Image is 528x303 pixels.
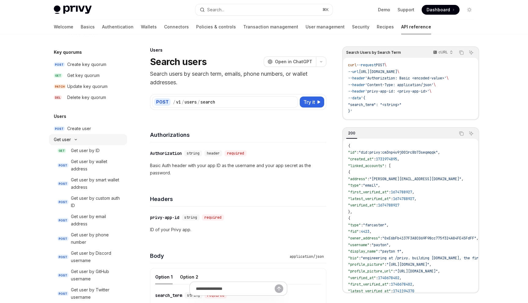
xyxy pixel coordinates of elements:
span: '{ [361,96,365,100]
span: , [414,196,416,201]
span: Try it [303,98,315,106]
span: : [389,282,391,287]
span: 1674788927 [378,203,399,208]
div: POST [154,98,170,106]
a: Demo [378,7,390,13]
span: PATCH [54,84,66,89]
div: Create user [67,125,91,132]
span: "linked_accounts" [348,163,384,168]
span: "type" [348,223,361,228]
span: "latest_verified_at" [348,196,391,201]
div: Get user by smart wallet address [71,176,123,191]
a: POSTCreate key quorum [49,59,127,70]
span: : [376,276,378,280]
span: 'privy-app-id: <privy-app-id>' [365,89,429,94]
span: : [376,203,378,208]
span: 1740678402 [378,276,399,280]
span: , [399,276,402,280]
div: Get user by ID [71,147,100,154]
span: , [378,183,380,188]
div: Get user by Discord username [71,250,123,264]
span: , [387,223,389,228]
span: , [412,282,414,287]
span: , [438,269,440,274]
a: Connectors [164,20,189,34]
button: Ask AI [467,130,475,137]
span: "latest_verified_at" [348,289,391,294]
span: "fid" [348,229,359,234]
div: required [202,214,224,221]
span: POST [57,273,68,278]
span: --header [348,89,365,94]
span: POST [57,200,68,204]
a: POSTGet user by GitHub username [49,266,127,284]
span: 1674788927 [391,190,412,195]
span: : [367,177,369,181]
span: \ [384,63,387,68]
span: : [361,223,363,228]
div: Users [150,47,326,53]
span: POST [57,163,68,168]
span: --data [348,96,361,100]
span: "payton ↑" [380,249,402,254]
a: Dashboard [422,5,460,15]
div: Option 1 [155,270,173,284]
span: POST [54,62,65,67]
span: curl [348,63,357,68]
button: Copy the contents from the code block [457,130,465,137]
span: : [369,243,372,247]
span: "first_verified_at" [348,190,389,195]
a: GETGet user by ID [49,145,127,156]
span: }, [348,210,352,214]
h1: Search users [150,56,207,67]
span: : [391,196,393,201]
button: Toggle Get user section [49,134,127,145]
div: Option 2 [180,270,198,284]
div: search [200,99,215,105]
div: Get key quorum [67,72,100,79]
a: Support [398,7,414,13]
button: Toggle dark mode [464,5,474,15]
span: "owner_address" [348,236,380,241]
span: "id" [348,150,357,155]
span: "[URL][DOMAIN_NAME]" [395,269,438,274]
button: Open in ChatGPT [264,57,316,67]
div: v1 [176,99,181,105]
span: Search Users by Search Term [346,50,401,55]
span: "username" [348,243,369,247]
span: Dashboard [427,7,450,13]
span: : [378,249,380,254]
span: 4423 [361,229,369,234]
span: header [207,151,220,156]
span: : [389,190,391,195]
button: Open search [196,4,332,15]
span: "farcaster" [363,223,387,228]
div: 200 [346,130,357,137]
p: cURL [438,50,448,55]
span: [URL][DOMAIN_NAME] [359,69,397,74]
p: ID of your Privy app. [150,226,326,233]
div: Delete key quorum [67,94,106,101]
span: , [429,262,431,267]
span: , [412,190,414,195]
a: PATCHUpdate key quorum [49,81,127,92]
span: \ [397,69,399,74]
h5: Key quorums [54,49,82,56]
a: POSTGet user by Twitter username [49,284,127,303]
a: POSTGet user by smart wallet address [49,174,127,193]
span: POST [57,291,68,296]
span: , [389,243,391,247]
p: Basic Auth header with your app ID as the username and your app secret as the password. [150,162,326,177]
div: Authorization [150,150,182,156]
span: POST [57,255,68,259]
a: Welcome [54,20,73,34]
span: : [357,150,359,155]
a: GETGet key quorum [49,70,127,81]
a: Authentication [102,20,134,34]
a: User management [306,20,345,34]
div: / [182,99,184,105]
div: privy-app-id [150,214,179,221]
span: GET [54,73,62,78]
span: "[URL][DOMAIN_NAME]" [387,262,429,267]
span: 'Authorization: Basic <encoded-value>' [365,76,446,81]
